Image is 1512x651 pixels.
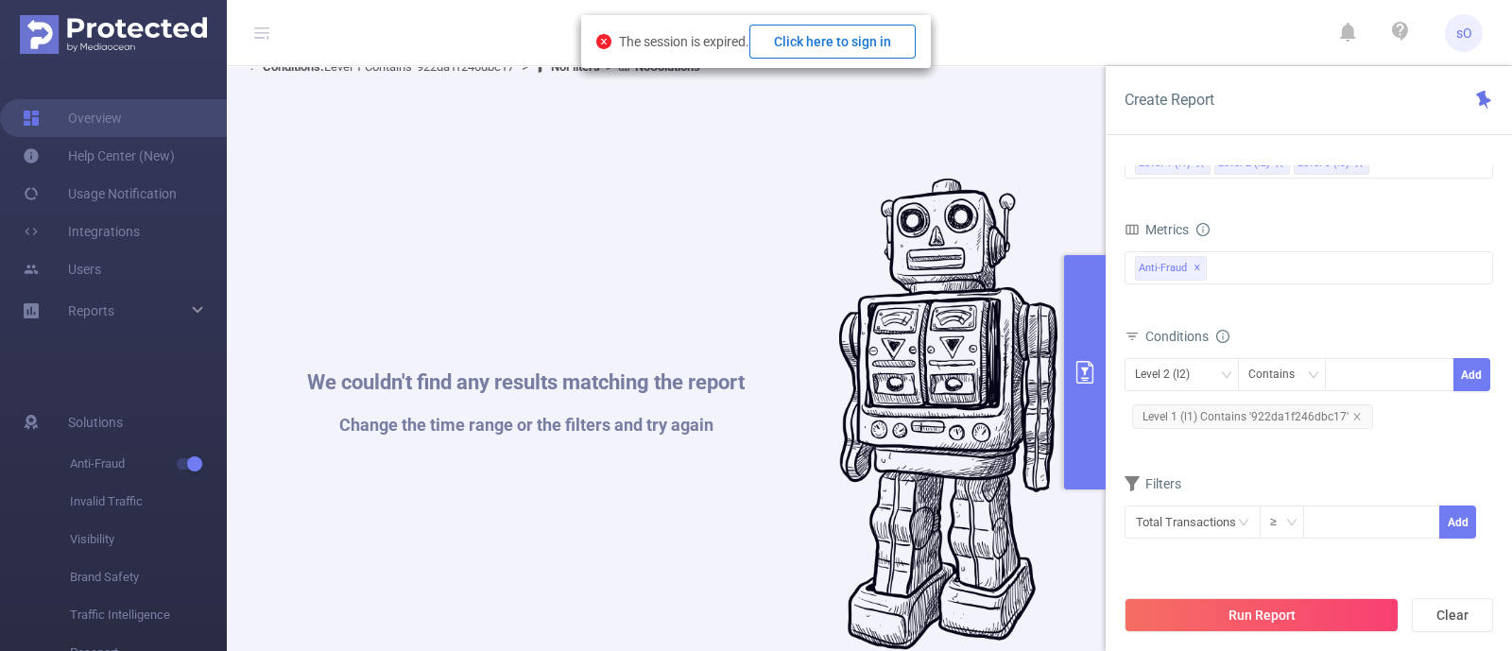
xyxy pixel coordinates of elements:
button: Click here to sign in [749,25,916,59]
span: Filters [1125,476,1181,491]
button: Add [1439,505,1476,539]
span: Create Report [1125,91,1214,109]
div: Contains [1248,359,1308,390]
img: # [839,179,1057,651]
span: Level 1 (l1) Contains '922da1f246dbc17' [1132,404,1373,429]
b: Conditions : [263,60,324,74]
span: Reports [68,303,114,318]
div: Level 2 (l2) [1135,359,1203,390]
b: No Filters [551,60,600,74]
h1: Change the time range or the filters and try again [307,417,745,434]
a: Users [23,250,101,288]
h1: We couldn't find any results matching the report [307,372,745,393]
span: > [516,60,534,74]
a: Help Center (New) [23,137,175,175]
span: Anti-Fraud [70,445,227,483]
button: Add [1453,358,1490,391]
a: Overview [23,99,122,137]
i: icon: close [1352,412,1362,421]
a: Reports [68,292,114,330]
span: Level 1 Contains '922da1f246dbc17' [263,60,516,74]
i: icon: close-circle [596,34,611,49]
span: Solutions [68,403,123,441]
span: Metrics [1125,222,1189,237]
i: icon: down [1308,369,1319,383]
i: icon: info-circle [1216,330,1229,343]
span: Brand Safety [70,558,227,596]
button: Clear [1412,598,1493,632]
span: Traffic Intelligence [70,596,227,634]
i: icon: down [1221,369,1232,383]
span: Conditions [1145,329,1229,344]
a: Usage Notification [23,175,177,213]
button: Run Report [1125,598,1399,632]
span: Visibility [70,521,227,558]
div: ≥ [1270,506,1290,538]
span: The session is expired. [619,34,916,49]
span: ✕ [1194,257,1201,280]
i: icon: down [1286,517,1297,530]
span: sO [1456,14,1472,52]
i: icon: info-circle [1196,223,1210,236]
span: Anti-Fraud [1135,256,1207,281]
a: Integrations [23,213,140,250]
span: Invalid Traffic [70,483,227,521]
img: Protected Media [20,15,207,54]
